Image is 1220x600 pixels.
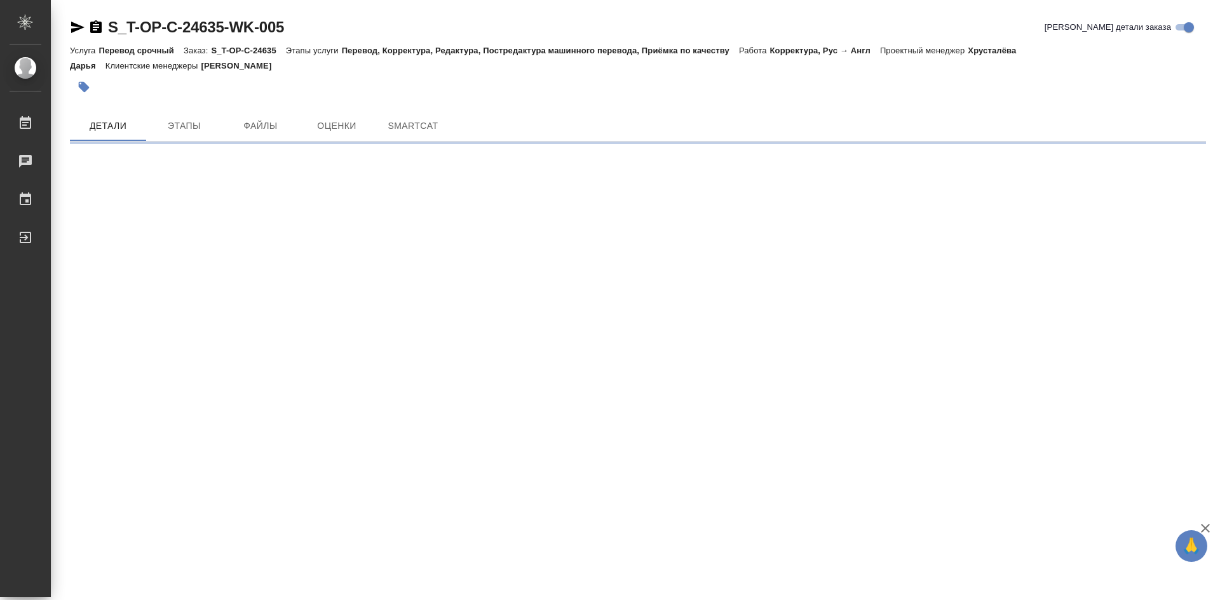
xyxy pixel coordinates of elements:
p: Работа [739,46,770,55]
button: Скопировать ссылку для ЯМессенджера [70,20,85,35]
p: Перевод, Корректура, Редактура, Постредактура машинного перевода, Приёмка по качеству [342,46,739,55]
span: Этапы [154,118,215,134]
p: Перевод срочный [98,46,184,55]
span: SmartCat [383,118,444,134]
p: S_T-OP-C-24635 [211,46,285,55]
span: [PERSON_NAME] детали заказа [1045,21,1171,34]
p: Заказ: [184,46,211,55]
span: Детали [78,118,139,134]
button: Скопировать ссылку [88,20,104,35]
p: [PERSON_NAME] [201,61,281,70]
span: 🙏 [1181,533,1202,559]
p: Корректура, Рус → Англ [770,46,880,55]
p: Проектный менеджер [880,46,968,55]
span: Файлы [230,118,291,134]
p: Этапы услуги [286,46,342,55]
p: Услуга [70,46,98,55]
button: 🙏 [1176,530,1207,562]
button: Добавить тэг [70,73,98,101]
span: Оценки [306,118,367,134]
p: Клиентские менеджеры [105,61,201,70]
a: S_T-OP-C-24635-WK-005 [108,18,284,36]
